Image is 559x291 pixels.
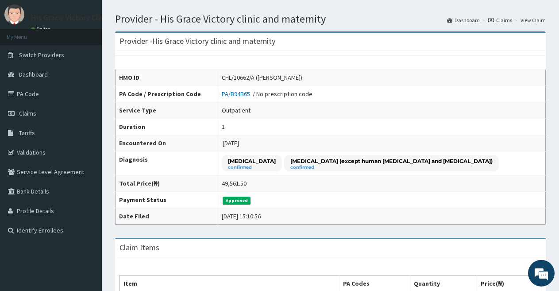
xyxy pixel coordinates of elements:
[19,109,36,117] span: Claims
[31,14,160,22] p: His Grace Victory Clinic and Maternity
[447,16,480,24] a: Dashboard
[120,244,159,252] h3: Claim Items
[116,192,218,208] th: Payment Status
[116,86,218,102] th: PA Code / Prescription Code
[116,151,218,175] th: Diagnosis
[223,197,251,205] span: Approved
[222,212,261,221] div: [DATE] 15:10:56
[116,119,218,135] th: Duration
[228,157,276,165] p: [MEDICAL_DATA]
[116,102,218,119] th: Service Type
[290,157,493,165] p: [MEDICAL_DATA] (except human [MEDICAL_DATA] and [MEDICAL_DATA])
[222,90,253,98] a: PA/B94B65
[520,16,546,24] a: View Claim
[488,16,512,24] a: Claims
[31,26,52,32] a: Online
[116,70,218,86] th: HMO ID
[222,89,312,98] div: / No prescription code
[290,165,493,170] small: confirmed
[116,135,218,151] th: Encountered On
[19,70,48,78] span: Dashboard
[223,139,239,147] span: [DATE]
[222,73,302,82] div: CHL/10662/A ([PERSON_NAME])
[116,208,218,225] th: Date Filed
[228,165,276,170] small: confirmed
[222,106,251,115] div: Outpatient
[4,4,24,24] img: User Image
[19,129,35,137] span: Tariffs
[19,51,64,59] span: Switch Providers
[222,122,225,131] div: 1
[115,13,546,25] h1: Provider - His Grace Victory clinic and maternity
[116,175,218,192] th: Total Price(₦)
[222,179,247,188] div: 49,561.50
[120,37,275,45] h3: Provider - His Grace Victory clinic and maternity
